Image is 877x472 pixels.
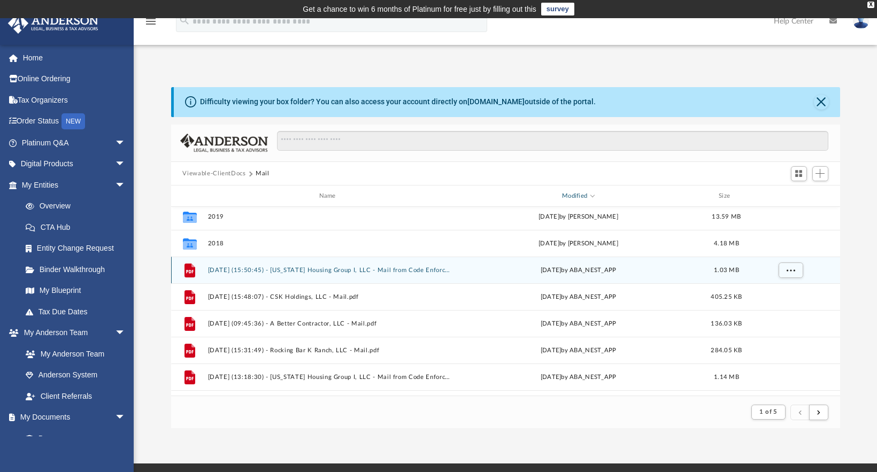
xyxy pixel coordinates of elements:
div: [DATE] by ABA_NEST_APP [456,319,700,329]
div: Get a chance to win 6 months of Platinum for free just by filling out this [303,3,536,16]
div: [DATE] by [PERSON_NAME] [456,239,700,249]
div: [DATE] by ABA_NEST_APP [456,266,700,275]
a: Box [15,428,131,449]
a: Binder Walkthrough [15,259,142,280]
span: 284.05 KB [711,347,742,353]
button: Close [814,95,829,110]
div: Difficulty viewing your box folder? You can also access your account directly on outside of the p... [200,96,596,107]
a: Platinum Q&Aarrow_drop_down [7,132,142,153]
a: Online Ordering [7,68,142,90]
img: User Pic [853,13,869,29]
button: [DATE] (09:45:36) - A Better Contractor, LLC - Mail.pdf [207,320,451,327]
button: [DATE] (15:31:49) - Rocking Bar K Ranch, LLC - Mail.pdf [207,347,451,354]
button: 2019 [207,213,451,220]
a: My Anderson Team [15,343,131,365]
button: 2018 [207,240,451,247]
a: [DOMAIN_NAME] [467,97,525,106]
div: grid [171,207,840,396]
button: [DATE] (15:50:45) - [US_STATE] Housing Group I, LLC - Mail from Code Enforcement Administration.pdf [207,267,451,274]
a: menu [144,20,157,28]
a: Tax Due Dates [15,301,142,322]
a: Digital Productsarrow_drop_down [7,153,142,175]
button: 1 of 5 [751,405,785,420]
button: [DATE] (13:18:30) - [US_STATE] Housing Group I, LLC - Mail from Code Enforcement Administration.pdf [207,374,451,381]
div: NEW [61,113,85,129]
span: 4.18 MB [714,241,739,246]
span: arrow_drop_down [115,153,136,175]
button: Switch to Grid View [791,166,807,181]
a: Entity Change Request [15,238,142,259]
i: search [179,14,190,26]
a: Anderson System [15,365,136,386]
span: arrow_drop_down [115,132,136,154]
div: [DATE] by ABA_NEST_APP [456,292,700,302]
a: Tax Organizers [7,89,142,111]
span: 13.59 MB [712,214,741,220]
i: menu [144,15,157,28]
a: Order StatusNEW [7,111,142,133]
a: My Blueprint [15,280,136,301]
span: arrow_drop_down [115,407,136,429]
span: 1 of 5 [759,409,777,415]
div: [DATE] by [PERSON_NAME] [456,212,700,222]
div: id [175,191,202,201]
span: 1.14 MB [714,374,739,380]
a: My Documentsarrow_drop_down [7,407,136,428]
span: 405.25 KB [711,294,742,300]
img: Anderson Advisors Platinum Portal [5,13,102,34]
span: arrow_drop_down [115,174,136,196]
span: 1.03 MB [714,267,739,273]
a: CTA Hub [15,216,142,238]
button: Viewable-ClientDocs [182,169,245,179]
input: Search files and folders [277,131,828,151]
div: id [752,191,827,201]
a: My Entitiesarrow_drop_down [7,174,142,196]
div: Size [705,191,748,201]
a: survey [541,3,574,16]
a: My Anderson Teamarrow_drop_down [7,322,136,344]
div: close [867,2,874,8]
button: [DATE] (15:48:07) - CSK Holdings, LLC - Mail.pdf [207,293,451,300]
a: Client Referrals [15,385,136,407]
div: Name [207,191,451,201]
button: Mail [256,169,270,179]
button: Add [812,166,828,181]
div: [DATE] by ABA_NEST_APP [456,346,700,355]
div: Modified [456,191,701,201]
a: Home [7,47,142,68]
span: arrow_drop_down [115,322,136,344]
div: [DATE] by ABA_NEST_APP [456,373,700,382]
button: More options [778,262,803,278]
span: 136.03 KB [711,321,742,327]
a: Overview [15,196,142,217]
